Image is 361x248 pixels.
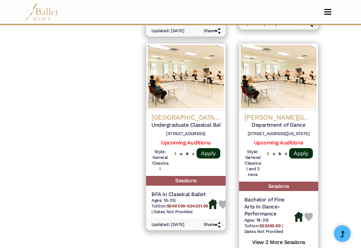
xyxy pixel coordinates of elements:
[244,218,268,223] span: Ages: 18-30
[289,148,313,159] a: Apply
[151,113,220,122] h4: [GEOGRAPHIC_DATA][US_STATE] (UNCSA)
[244,122,313,129] h5: Department of Dance
[151,191,208,198] h5: BFA in Classical Ballet
[151,222,184,228] h6: Updated: [DATE]
[151,203,208,208] span: Tuition:
[244,131,313,137] h6: [STREET_ADDRESS][US_STATE]
[151,28,184,34] h6: Updated: [DATE]
[278,152,281,156] img: Offers Scholarship
[186,152,189,156] img: Offers Scholarship
[273,153,275,155] img: Offers Financial Aid
[208,199,217,209] img: Housing Available
[151,131,220,137] h6: [STREET_ADDRESS]
[167,203,208,208] b: $6497.00-$24231.00
[244,229,283,234] span: Dates Not Provided
[244,218,294,235] h6: | |
[267,152,269,156] img: National
[320,9,336,15] button: Toggle navigation
[153,209,192,214] span: Dates Not Provided
[239,182,318,191] h5: Sessions
[151,198,208,215] h6: | |
[244,196,294,217] h5: Bachelor of Fine Arts in Dance-Performance
[259,223,281,228] b: $23285.00
[244,223,282,228] span: Tuition:
[180,153,183,155] img: Offers Financial Aid
[294,212,303,222] img: Housing Available
[151,198,174,203] span: Ages: 18-25
[204,222,220,228] h6: Share
[244,149,261,178] h6: Style: General Classical and 3 more
[192,152,195,155] img: In Person
[146,43,225,110] img: Logo
[239,43,318,110] img: Logo
[244,113,313,122] h4: [PERSON_NAME][GEOGRAPHIC_DATA]
[151,149,168,172] h6: Style: General Classical
[161,139,210,146] a: Upcoming Auditions
[146,176,225,186] h5: Sessions
[284,152,287,155] img: In Person
[305,213,313,221] img: Heart
[174,152,177,156] img: National
[197,148,220,159] a: Apply
[254,139,303,146] a: Upcoming Auditions
[204,28,220,34] h6: Share
[151,122,220,129] h5: Undergraduate Classical Ballet (BFA)
[219,200,227,209] img: Heart
[244,237,313,246] h5: View 2 More Sessions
